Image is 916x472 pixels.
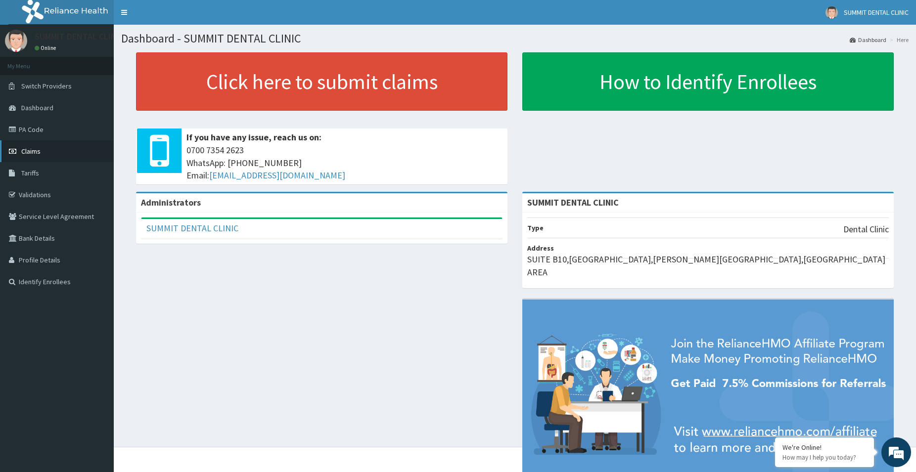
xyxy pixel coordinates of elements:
div: We're Online! [782,443,867,452]
b: Administrators [141,197,201,208]
span: Claims [21,147,41,156]
a: SUMMIT DENTAL CLINIC [146,222,238,234]
span: Tariffs [21,169,39,177]
p: Dental Clinic [843,223,889,236]
a: [EMAIL_ADDRESS][DOMAIN_NAME] [209,170,345,181]
a: Dashboard [850,36,886,44]
span: 0700 7354 2623 WhatsApp: [PHONE_NUMBER] Email: [186,144,503,182]
a: Click here to submit claims [136,52,507,111]
b: Type [527,223,544,232]
span: Dashboard [21,103,53,112]
span: SUMMIT DENTAL CLINIC [844,8,909,17]
p: SUMMIT DENTAL CLINIC [35,32,124,41]
b: If you have any issue, reach us on: [186,131,321,143]
img: User Image [825,6,838,19]
span: Switch Providers [21,82,72,90]
b: Address [527,244,554,253]
p: SUITE B10,[GEOGRAPHIC_DATA],[PERSON_NAME][GEOGRAPHIC_DATA],[GEOGRAPHIC_DATA] AREA [527,253,889,278]
p: How may I help you today? [782,453,867,462]
strong: SUMMIT DENTAL CLINIC [527,197,619,208]
li: Here [887,36,909,44]
h1: Dashboard - SUMMIT DENTAL CLINIC [121,32,909,45]
a: How to Identify Enrollees [522,52,894,111]
img: User Image [5,30,27,52]
a: Online [35,44,58,51]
